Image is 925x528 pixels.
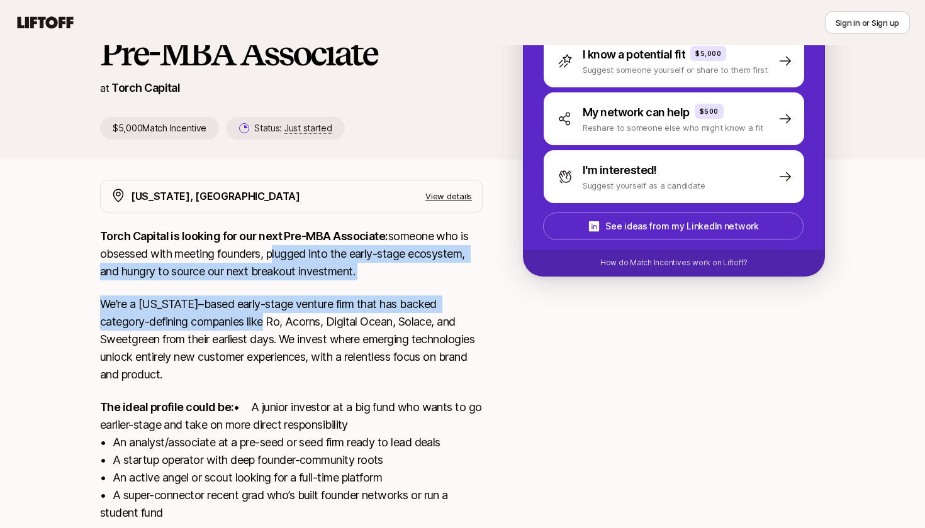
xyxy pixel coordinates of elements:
[100,399,483,522] p: • A junior investor at a big fund who wants to go earlier-stage and take on more direct responsib...
[600,257,748,268] p: How do Match Incentives work on Liftoff?
[583,104,690,121] p: My network can help
[543,212,804,240] button: See ideas from my LinkedIn network
[100,117,219,140] p: $5,000 Match Incentive
[605,219,758,234] p: See ideas from my LinkedIn network
[583,179,705,192] p: Suggest yourself as a candidate
[583,121,763,134] p: Reshare to someone else who might know a fit
[100,34,483,72] h1: Pre-MBA Associate
[100,229,388,243] strong: Torch Capital is looking for our next Pre-MBA Associate:
[583,46,685,63] p: I know a potential fit
[695,48,721,58] p: $5,000
[100,228,483,280] p: someone who is obsessed with meeting founders, plugged into the early-stage ecosystem, and hungry...
[100,400,233,414] strong: The ideal profile could be:
[825,11,910,34] button: Sign in or Sign up
[100,295,483,383] p: We’re a [US_STATE]–based early-stage venture firm that has backed category-defining companies lik...
[100,80,109,96] p: at
[583,63,768,76] p: Suggest someone yourself or share to them first
[284,123,332,134] span: Just started
[425,190,472,202] p: View details
[583,162,657,179] p: I'm interested!
[254,121,332,136] p: Status:
[111,81,180,94] a: Torch Capital
[700,106,719,116] p: $500
[131,188,300,204] p: [US_STATE], [GEOGRAPHIC_DATA]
